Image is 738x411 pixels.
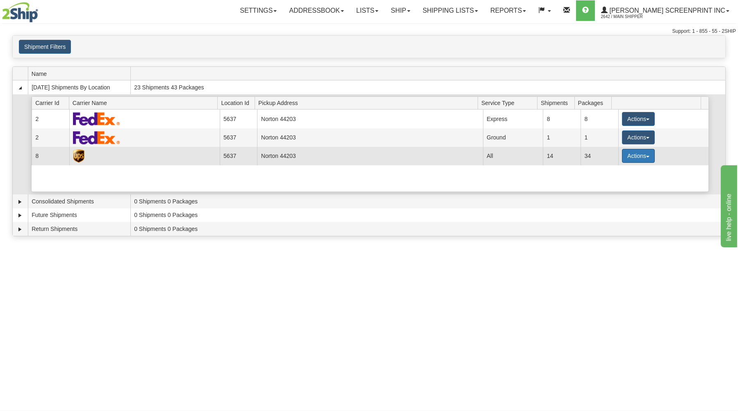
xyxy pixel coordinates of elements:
iframe: chat widget [719,164,737,247]
span: Shipments [541,96,574,109]
a: Expand [16,225,24,233]
div: live help - online [6,5,76,15]
td: All [483,147,543,165]
td: 0 Shipments 0 Packages [130,194,725,208]
td: Norton 44203 [257,128,483,147]
span: Location Id [221,96,255,109]
button: Actions [622,149,655,163]
td: 14 [543,147,581,165]
a: Ship [385,0,416,21]
span: Packages [578,96,612,109]
a: Expand [16,211,24,219]
td: Ground [483,128,543,147]
td: 8 [581,110,618,128]
span: Carrier Id [35,96,69,109]
img: FedEx Express® [73,112,120,126]
td: Express [483,110,543,128]
span: Pickup Address [258,96,478,109]
button: Shipment Filters [19,40,71,54]
button: Actions [622,112,655,126]
span: Service Type [481,96,537,109]
td: 2 [32,128,69,147]
td: 5637 [220,147,257,165]
td: Norton 44203 [257,110,483,128]
a: Addressbook [283,0,350,21]
td: 8 [32,147,69,165]
a: Expand [16,198,24,206]
td: 34 [581,147,618,165]
td: 23 Shipments 43 Packages [130,80,725,94]
td: 1 [543,128,581,147]
td: Future Shipments [28,208,130,222]
td: 2 [32,110,69,128]
a: Lists [350,0,385,21]
a: Settings [234,0,283,21]
img: UPS [73,149,84,163]
img: logo2642.jpg [2,2,38,23]
td: 1 [581,128,618,147]
td: 0 Shipments 0 Packages [130,208,725,222]
td: 5637 [220,110,257,128]
span: 2642 / Main Shipper [601,13,663,21]
td: Consolidated Shipments [28,194,130,208]
a: Collapse [16,84,24,92]
td: 8 [543,110,581,128]
td: Return Shipments [28,222,130,236]
a: Reports [484,0,532,21]
div: Support: 1 - 855 - 55 - 2SHIP [2,28,736,35]
span: [PERSON_NAME] Screenprint Inc [608,7,725,14]
td: 5637 [220,128,257,147]
td: Norton 44203 [257,147,483,165]
button: Actions [622,130,655,144]
td: 0 Shipments 0 Packages [130,222,725,236]
a: Shipping lists [417,0,484,21]
span: Name [32,67,130,80]
td: [DATE] Shipments By Location [28,80,130,94]
a: [PERSON_NAME] Screenprint Inc 2642 / Main Shipper [595,0,736,21]
span: Carrier Name [73,96,218,109]
img: FedEx Express® [73,131,120,144]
